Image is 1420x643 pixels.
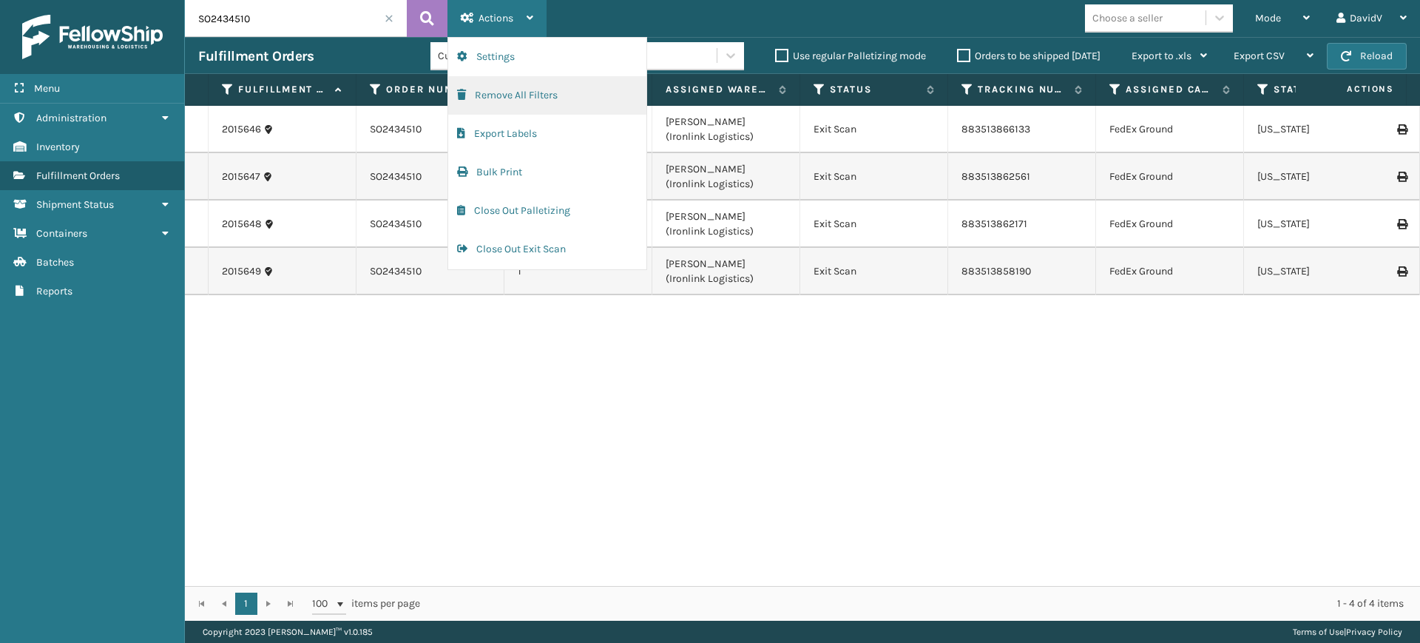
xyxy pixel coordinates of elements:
td: [PERSON_NAME] (Ironlink Logistics) [652,106,800,153]
td: [PERSON_NAME] (Ironlink Logistics) [652,248,800,295]
td: FedEx Ground [1096,106,1244,153]
td: Exit Scan [800,248,948,295]
label: Status [830,83,919,96]
td: [US_STATE] [1244,201,1392,248]
div: Custom Date Range [438,48,552,64]
label: Order Number [386,83,476,96]
td: FedEx Ground [1096,248,1244,295]
div: | [1293,621,1402,643]
label: Use regular Palletizing mode [775,50,926,62]
label: Fulfillment Order Id [238,83,328,96]
span: Actions [1300,77,1403,101]
button: Reload [1327,43,1407,70]
p: Copyright 2023 [PERSON_NAME]™ v 1.0.185 [203,621,373,643]
span: Shipment Status [36,198,114,211]
td: Exit Scan [800,201,948,248]
button: Close Out Exit Scan [448,230,646,269]
i: Print Label [1397,124,1406,135]
td: [US_STATE] [1244,106,1392,153]
td: SO2434510 [356,248,504,295]
label: Assigned Carrier Service [1126,83,1215,96]
span: Mode [1255,12,1281,24]
span: Administration [36,112,106,124]
label: State [1274,83,1363,96]
a: 883513862171 [961,218,1027,230]
i: Print Label [1397,266,1406,277]
i: Print Label [1397,172,1406,182]
i: Print Label [1397,219,1406,229]
span: Export CSV [1234,50,1285,62]
a: 2015648 [222,217,262,232]
td: SO2434510 [356,201,504,248]
span: Inventory [36,141,80,153]
td: [US_STATE] [1244,248,1392,295]
span: Menu [34,82,60,95]
h3: Fulfillment Orders [198,47,314,65]
span: Export to .xls [1132,50,1191,62]
span: Containers [36,227,87,240]
label: Orders to be shipped [DATE] [957,50,1100,62]
button: Close Out Palletizing [448,192,646,230]
div: Choose a seller [1092,10,1163,26]
td: SO2434510 [356,153,504,201]
div: 1 - 4 of 4 items [441,596,1404,611]
td: FedEx Ground [1096,201,1244,248]
td: [US_STATE] [1244,153,1392,201]
a: 883513858190 [961,265,1031,277]
label: Tracking Number [978,83,1067,96]
span: Batches [36,256,74,269]
td: FedEx Ground [1096,153,1244,201]
button: Export Labels [448,115,646,153]
a: 883513866133 [961,123,1030,135]
a: 2015646 [222,122,261,137]
span: Reports [36,285,72,297]
span: Fulfillment Orders [36,169,120,182]
td: 1 [504,248,652,295]
td: Exit Scan [800,106,948,153]
a: Privacy Policy [1346,627,1402,637]
td: [PERSON_NAME] (Ironlink Logistics) [652,201,800,248]
span: items per page [312,593,420,615]
a: Terms of Use [1293,627,1344,637]
span: Actions [479,12,513,24]
label: Assigned Warehouse [666,83,771,96]
button: Settings [448,38,646,76]
span: 100 [312,596,334,611]
td: Exit Scan [800,153,948,201]
td: [PERSON_NAME] (Ironlink Logistics) [652,153,800,201]
a: 883513862561 [961,170,1030,183]
button: Bulk Print [448,153,646,192]
img: logo [22,15,163,59]
td: SO2434510 [356,106,504,153]
a: 2015647 [222,169,260,184]
button: Remove All Filters [448,76,646,115]
a: 2015649 [222,264,261,279]
a: 1 [235,593,257,615]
